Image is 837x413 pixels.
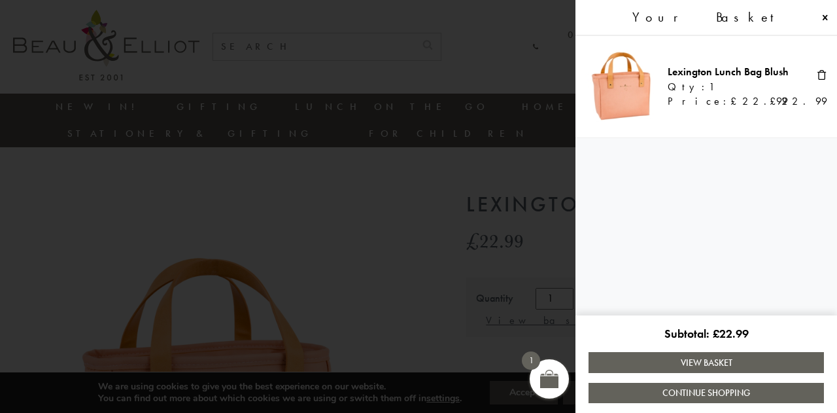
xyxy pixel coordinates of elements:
[522,351,540,370] span: 1
[730,94,742,108] span: £
[632,10,785,25] span: Your Basket
[713,326,719,341] span: £
[589,352,824,372] a: View Basket
[713,326,749,341] bdi: 22.99
[668,81,808,96] div: Qty:
[585,49,658,122] img: Lexington lunch bag blush
[770,94,827,108] bdi: 22.99
[589,383,824,403] a: Continue Shopping
[668,65,789,79] a: Lexington Lunch Bag Blush
[668,96,808,107] div: Price:
[730,94,788,108] bdi: 22.99
[664,326,713,341] span: Subtotal
[770,94,781,108] span: £
[709,81,714,93] span: 1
